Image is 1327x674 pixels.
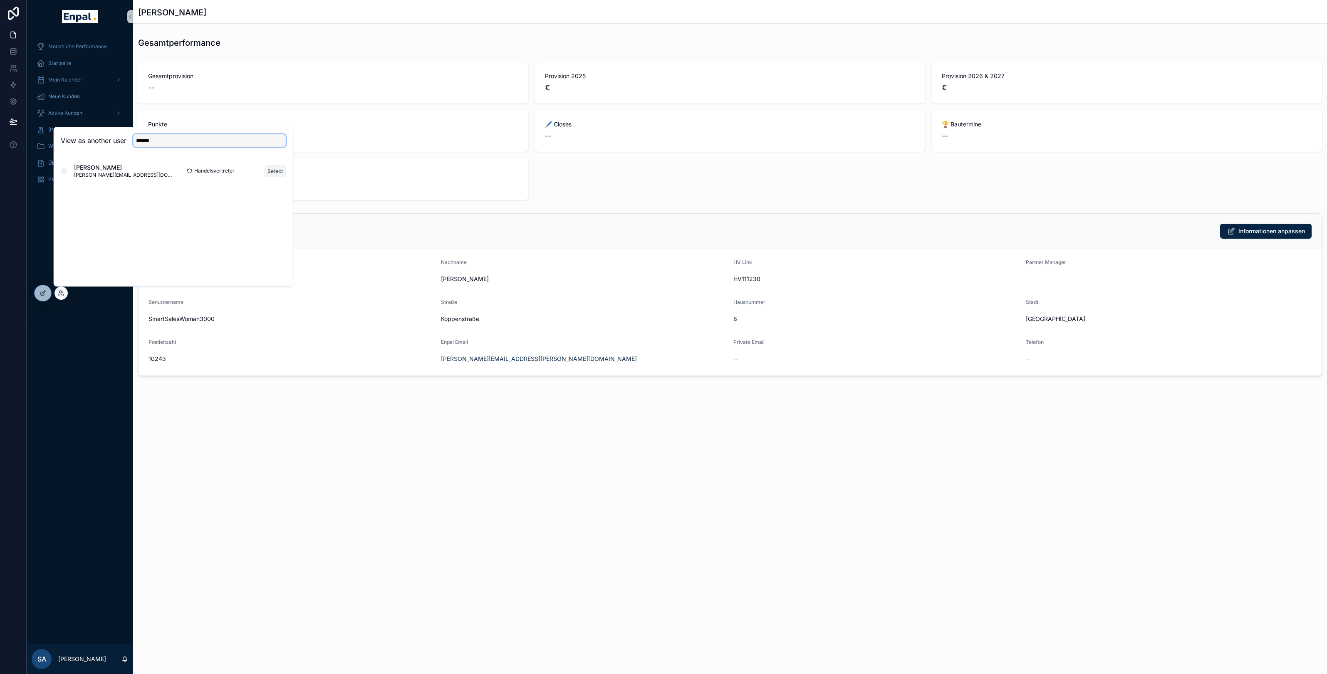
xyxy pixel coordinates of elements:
h1: Gesamtperformance [138,37,220,49]
span: Aktive Kunden [48,110,82,116]
span: -- [148,82,155,94]
span: Provision 2026 & 2027 [942,72,1312,80]
button: Informationen anpassen [1220,224,1312,239]
span: Telefon [1026,339,1044,345]
span: Gesamtprovision [148,72,518,80]
a: Aktive Kunden [32,106,128,121]
a: Mein Kalender [32,72,128,87]
a: Monatliche Performance [32,39,128,54]
span: 10243 [149,355,434,363]
span: Hausnummer [733,299,765,305]
a: Über mich [32,156,128,170]
span: Wissensdatenbank [48,143,93,150]
span: 🏆 Bautermine [942,120,1312,128]
span: Nachname [441,259,467,265]
span: Neue Kunden [48,93,80,100]
span: Provision 2025 [545,72,915,80]
span: [PERSON_NAME] [74,163,173,172]
span: Postleitzahl [149,339,176,345]
span: [GEOGRAPHIC_DATA] [1026,315,1312,323]
h1: [PERSON_NAME] [138,7,206,18]
span: -- [942,130,948,142]
span: Handelsvertreter [194,168,235,174]
span: Enpal Email [441,339,468,345]
span: [PERSON_NAME] [48,126,89,133]
span: Private Email [733,339,765,345]
span: Koppenstraße [441,315,727,323]
a: PM Übersicht [32,172,128,187]
a: Startseite [32,56,128,71]
span: Startseite [48,60,71,67]
a: Wissensdatenbank [32,139,128,154]
span: Informationen anpassen [1238,227,1305,235]
span: Partner Manager [1026,259,1066,265]
span: -- [545,130,552,142]
span: [PERSON_NAME] [441,275,727,283]
span: Punkte [148,120,518,128]
span: 🏠 Montage(n) [148,168,518,177]
span: Stadt [1026,299,1038,305]
span: HV111230 [733,275,1019,283]
span: -- [733,355,738,363]
a: [PERSON_NAME][EMAIL_ADDRESS][PERSON_NAME][DOMAIN_NAME] [441,355,637,363]
span: [PERSON_NAME][EMAIL_ADDRESS][DOMAIN_NAME] [74,172,173,178]
h2: View as another user [61,136,126,146]
div: scrollable content [27,33,133,198]
span: SmartSalesWoman3000 [149,315,434,323]
p: [PERSON_NAME] [58,655,106,663]
span: PM Übersicht [48,176,80,183]
span: HV Link [733,259,752,265]
span: Über mich [48,160,73,166]
span: -- [1026,355,1031,363]
img: App logo [62,10,97,23]
span: Monatliche Performance [48,43,107,50]
a: [PERSON_NAME] [32,122,128,137]
a: Neue Kunden [32,89,128,104]
span: 8 [733,315,1019,323]
button: Select [265,165,286,177]
span: Benutzername [149,299,183,305]
span: SA [37,654,46,664]
span: € [545,82,915,94]
span: € [942,82,1312,94]
span: Mein Kalender [48,77,82,83]
span: Straße [441,299,457,305]
span: 🖊️ Closes [545,120,915,128]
